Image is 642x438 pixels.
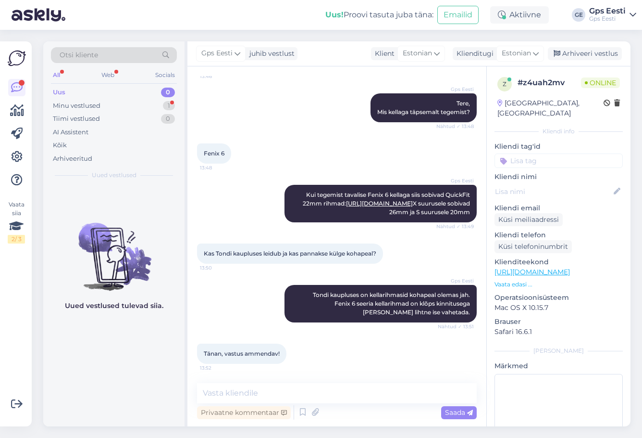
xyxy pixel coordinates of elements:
span: 13:48 [200,164,236,171]
span: Nähtud ✓ 13:51 [438,323,474,330]
div: Privaatne kommentaar [197,406,291,419]
p: Mac OS X 10.15.7 [494,303,623,313]
div: Vaata siia [8,200,25,244]
div: 0 [161,114,175,124]
span: Tondi kaupluses on kellarihmasid kohapeal olemas jah. Fenix 6 seeria kellarihmad on klõps kinnitu... [313,291,471,316]
span: Nähtud ✓ 13:49 [436,223,474,230]
p: Vaata edasi ... [494,280,623,289]
span: Estonian [502,48,531,59]
span: Saada [445,408,473,417]
img: No chats [43,206,185,292]
p: Kliendi nimi [494,172,623,182]
p: Klienditeekond [494,257,623,267]
span: 13:46 [200,73,236,80]
span: Tänan, vastus ammendav! [204,350,280,357]
div: Tiimi vestlused [53,114,100,124]
div: Gps Eesti [589,15,626,23]
p: Kliendi email [494,203,623,213]
button: Emailid [437,6,479,24]
div: [PERSON_NAME] [494,347,623,355]
div: Socials [153,69,177,81]
span: Fenix 6 [204,150,224,157]
div: Küsi meiliaadressi [494,213,563,226]
p: Märkmed [494,361,623,371]
div: # z4uah2mv [518,77,581,89]
p: Uued vestlused tulevad siia. [65,301,163,311]
p: Operatsioonisüsteem [494,293,623,303]
div: GE [572,8,585,22]
span: Otsi kliente [60,50,98,60]
a: Gps EestiGps Eesti [589,7,636,23]
span: Uued vestlused [92,171,136,180]
div: Minu vestlused [53,101,100,111]
b: Uus! [325,10,344,19]
span: Nähtud ✓ 13:48 [436,123,474,130]
span: Estonian [403,48,432,59]
div: All [51,69,62,81]
p: Kliendi telefon [494,230,623,240]
span: 13:50 [200,264,236,271]
img: Askly Logo [8,49,26,67]
span: Gps Eesti [438,177,474,184]
div: Arhiveeritud [53,154,92,164]
a: [URL][DOMAIN_NAME] [494,268,570,276]
span: Gps Eesti [201,48,233,59]
div: Kliendi info [494,127,623,136]
span: Kui tegemist tavalise Fenix 6 kellaga siis sobivad QuickFit 22mm rihmad: X suurusele sobivad 26mm... [303,191,471,216]
span: 13:52 [200,364,236,372]
div: juhib vestlust [246,49,295,59]
span: Gps Eesti [438,277,474,284]
div: 1 [163,101,175,111]
div: Proovi tasuta juba täna: [325,9,433,21]
div: Aktiivne [490,6,549,24]
p: Kliendi tag'id [494,142,623,152]
div: 2 / 3 [8,235,25,244]
div: 0 [161,88,175,97]
div: AI Assistent [53,128,88,137]
div: Küsi telefoninumbrit [494,240,572,253]
div: Gps Eesti [589,7,626,15]
p: Brauser [494,317,623,327]
span: Kas Tondi kaupluses leidub ja kas pannakse külge kohapeal? [204,250,376,257]
a: [URL][DOMAIN_NAME] [346,200,413,207]
div: [GEOGRAPHIC_DATA], [GEOGRAPHIC_DATA] [497,98,604,118]
div: Web [99,69,116,81]
div: Arhiveeri vestlus [548,47,622,60]
div: Klienditugi [453,49,494,59]
span: z [503,80,506,88]
div: Uus [53,88,65,97]
div: Kõik [53,141,67,150]
span: Online [581,77,620,88]
input: Lisa tag [494,154,623,168]
p: Safari 16.6.1 [494,327,623,337]
div: Klient [371,49,395,59]
span: Gps Eesti [438,86,474,93]
input: Lisa nimi [495,186,612,197]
